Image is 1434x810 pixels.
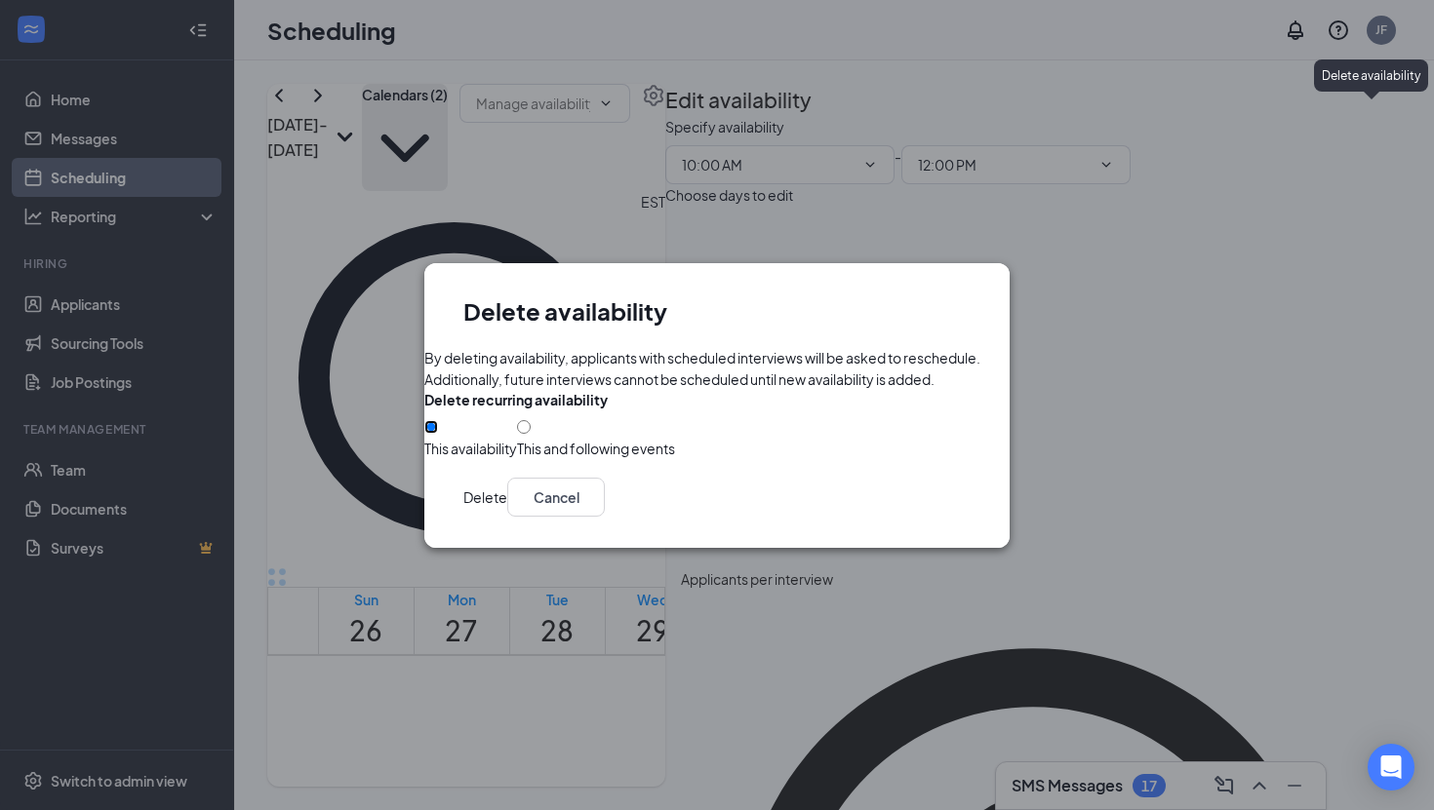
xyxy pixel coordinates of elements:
[463,478,507,517] button: Delete
[463,294,667,328] h1: Delete availability
[1314,59,1428,92] div: Delete availability
[424,439,517,458] div: This availability
[1368,744,1414,791] div: Open Intercom Messenger
[507,478,605,517] button: Cancel
[424,390,608,409] div: Delete recurring availability
[424,347,1010,390] div: By deleting availability, applicants with scheduled interviews will be asked to reschedule. Addit...
[517,439,675,458] div: This and following events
